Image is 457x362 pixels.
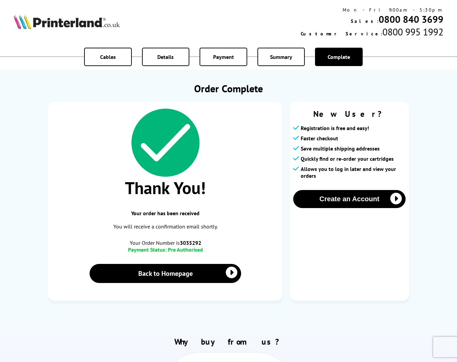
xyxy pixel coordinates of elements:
[379,13,443,26] a: 0800 840 3699
[90,264,241,283] a: Back to Homepage
[293,190,406,208] button: Create an Account
[213,53,234,60] span: Payment
[301,7,443,13] div: Mon - Fri 9:00am - 5:30pm
[301,155,394,162] span: Quickly find or re-order your cartridges
[328,53,350,60] span: Complete
[55,210,276,217] span: Your order has been received
[100,53,116,60] span: Cables
[301,31,382,37] span: Customer Service:
[351,18,379,24] span: Sales:
[14,336,443,347] h2: Why buy from us?
[382,26,443,38] span: 0800 995 1992
[14,14,120,29] img: Printerland Logo
[48,82,409,95] h1: Order Complete
[168,246,203,253] span: Pre Authorised
[301,166,406,179] span: Allows you to log in later and view your orders
[180,239,201,246] b: 3035292
[55,222,276,231] p: You will receive a confirmation email shortly.
[55,177,276,199] span: Thank You!
[301,135,338,142] span: Faster checkout
[55,239,276,246] span: Your Order Number is
[301,145,380,152] span: Save multiple shipping addresses
[157,53,174,60] span: Details
[293,109,406,119] span: New User?
[301,125,369,131] span: Registration is free and easy!
[128,246,167,253] span: Payment Status:
[270,53,292,60] span: Summary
